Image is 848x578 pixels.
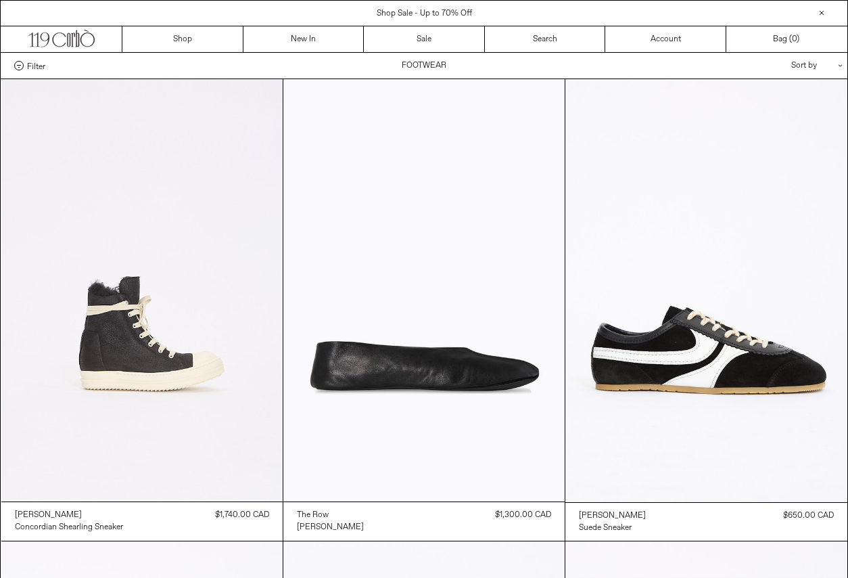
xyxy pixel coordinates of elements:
[297,509,364,521] a: The Row
[605,26,726,52] a: Account
[297,521,364,533] a: [PERSON_NAME]
[297,510,329,521] div: The Row
[579,510,646,522] div: [PERSON_NAME]
[792,34,797,45] span: 0
[243,26,364,52] a: New In
[122,26,243,52] a: Shop
[27,61,45,70] span: Filter
[377,8,472,19] a: Shop Sale - Up to 70% Off
[726,26,847,52] a: Bag ()
[364,26,485,52] a: Sale
[15,509,123,521] a: [PERSON_NAME]
[495,509,551,521] div: $1,300.00 CAD
[579,510,646,522] a: [PERSON_NAME]
[283,79,565,502] img: The Row Stella Slipper in black
[579,523,632,534] div: Suede Sneaker
[215,509,269,521] div: $1,740.00 CAD
[15,522,123,533] div: Concordian Shearling Sneaker
[15,521,123,533] a: Concordian Shearling Sneaker
[792,33,799,45] span: )
[485,26,606,52] a: Search
[712,53,834,79] div: Sort by
[579,522,646,534] a: Suede Sneaker
[1,79,283,502] img: Rick Owens Concordian Shearling Sneaker
[15,510,82,521] div: [PERSON_NAME]
[783,510,834,522] div: $650.00 CAD
[297,522,364,533] div: [PERSON_NAME]
[565,79,847,502] img: Dries Van Noten Suede Sneaker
